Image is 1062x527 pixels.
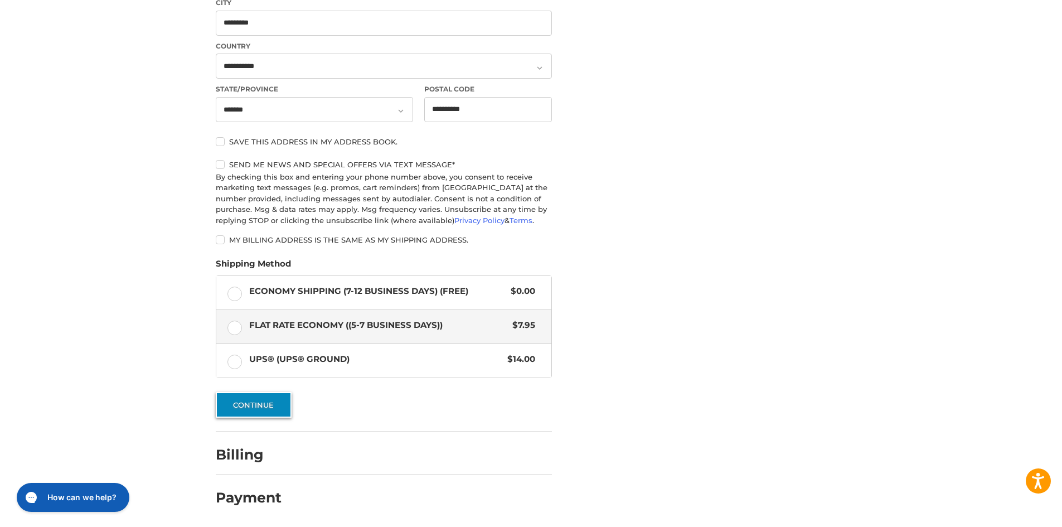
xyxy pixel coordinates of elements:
[510,216,532,225] a: Terms
[216,137,552,146] label: Save this address in my address book.
[216,84,413,94] label: State/Province
[216,446,281,463] h2: Billing
[505,285,535,298] span: $0.00
[11,479,133,516] iframe: Gorgias live chat messenger
[249,319,507,332] span: Flat Rate Economy ((5-7 Business Days))
[502,353,535,366] span: $14.00
[216,489,282,506] h2: Payment
[249,285,506,298] span: Economy Shipping (7-12 Business Days) (Free)
[507,319,535,332] span: $7.95
[424,84,552,94] label: Postal Code
[970,497,1062,527] iframe: Google Customer Reviews
[216,160,552,169] label: Send me news and special offers via text message*
[216,235,552,244] label: My billing address is the same as my shipping address.
[454,216,505,225] a: Privacy Policy
[216,258,291,275] legend: Shipping Method
[216,392,292,418] button: Continue
[216,172,552,226] div: By checking this box and entering your phone number above, you consent to receive marketing text ...
[216,41,552,51] label: Country
[249,353,502,366] span: UPS® (UPS® Ground)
